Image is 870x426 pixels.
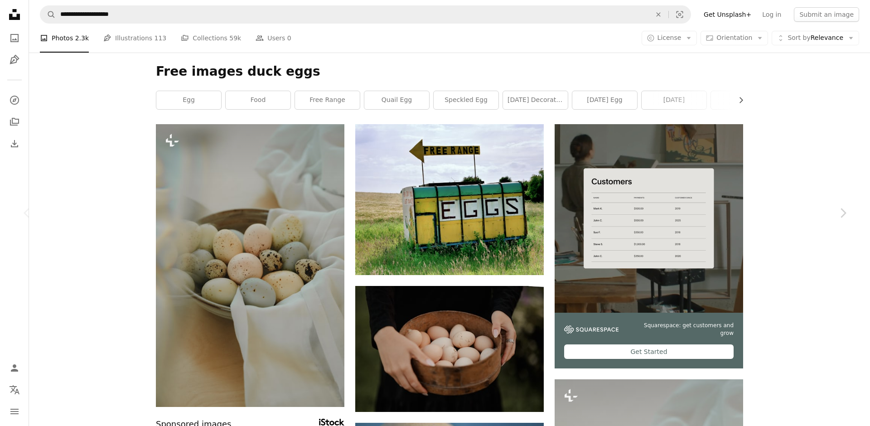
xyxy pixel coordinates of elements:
button: Visual search [669,6,691,23]
button: Search Unsplash [40,6,56,23]
span: Relevance [788,34,843,43]
button: Sort byRelevance [772,31,859,45]
a: a bowl filled with eggs sitting on top of a table [156,261,344,269]
a: Log in / Sign up [5,359,24,377]
a: Download History [5,135,24,153]
span: 0 [287,33,291,43]
a: Collections 59k [181,24,241,53]
a: free range [295,91,360,109]
h1: Free images duck eggs [156,63,743,80]
a: food [226,91,290,109]
img: a woman holding a wooden bowl filled with eggs [355,286,544,412]
form: Find visuals sitewide [40,5,691,24]
img: file-1747939142011-51e5cc87e3c9 [564,325,619,334]
a: [DATE] decoration [503,91,568,109]
a: circle [711,91,776,109]
span: Squarespace: get customers and grow [629,322,734,337]
a: Next [816,169,870,257]
a: quail egg [364,91,429,109]
a: Users 0 [256,24,291,53]
button: License [642,31,697,45]
span: Orientation [716,34,752,41]
button: scroll list to the right [733,91,743,109]
span: License [657,34,681,41]
div: Get Started [564,344,734,359]
a: a yellow and white van with a sign on it [355,195,544,203]
a: Get Unsplash+ [698,7,757,22]
button: Menu [5,402,24,421]
a: Illustrations 113 [103,24,166,53]
a: Explore [5,91,24,109]
a: Squarespace: get customers and growGet Started [555,124,743,368]
a: [DATE] [642,91,706,109]
a: Illustrations [5,51,24,69]
span: Sort by [788,34,810,41]
a: [DATE] egg [572,91,637,109]
a: Photos [5,29,24,47]
button: Orientation [701,31,768,45]
span: 59k [229,33,241,43]
a: Collections [5,113,24,131]
button: Clear [648,6,668,23]
img: a yellow and white van with a sign on it [355,124,544,275]
a: a woman holding a wooden bowl filled with eggs [355,344,544,353]
button: Submit an image [794,7,859,22]
button: Language [5,381,24,399]
img: a bowl filled with eggs sitting on top of a table [156,124,344,407]
a: speckled egg [434,91,498,109]
a: Log in [757,7,787,22]
a: egg [156,91,221,109]
img: file-1747939376688-baf9a4a454ffimage [555,124,743,313]
span: 113 [155,33,167,43]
